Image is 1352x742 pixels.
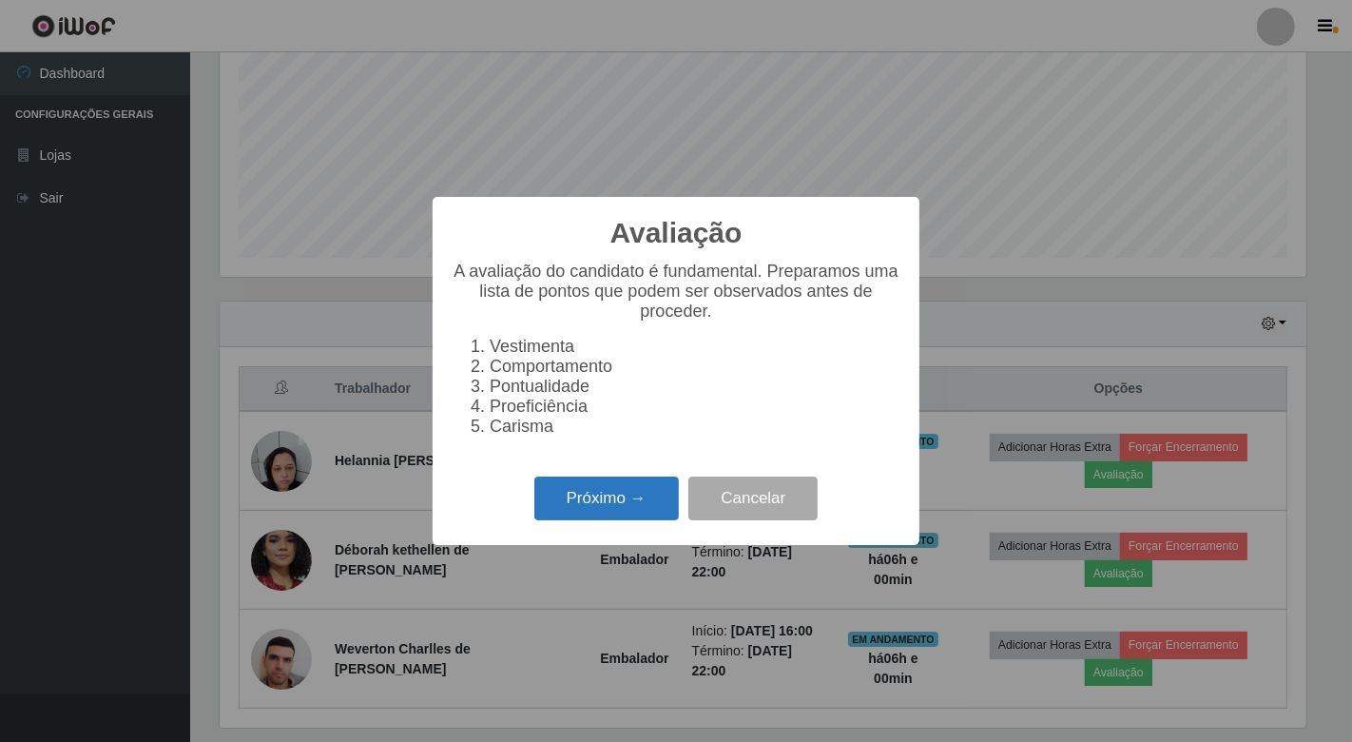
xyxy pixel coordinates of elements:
button: Próximo → [534,477,679,521]
li: Comportamento [490,357,900,377]
li: Proeficiência [490,397,900,417]
button: Cancelar [688,477,818,521]
li: Carisma [490,417,900,437]
li: Pontualidade [490,377,900,397]
p: A avaliação do candidato é fundamental. Preparamos uma lista de pontos que podem ser observados a... [452,262,900,322]
li: Vestimenta [490,337,900,357]
h2: Avaliação [610,216,743,250]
